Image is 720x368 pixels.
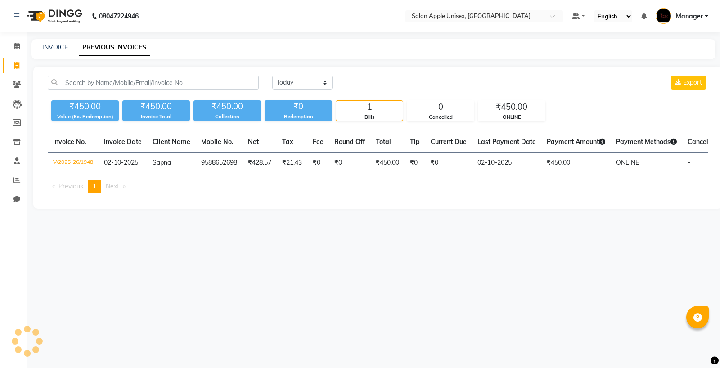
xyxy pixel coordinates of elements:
[193,100,261,113] div: ₹450.00
[42,43,68,51] a: INVOICE
[313,138,324,146] span: Fee
[407,113,474,121] div: Cancelled
[688,158,690,166] span: -
[106,182,119,190] span: Next
[336,113,403,121] div: Bills
[99,4,139,29] b: 08047224946
[277,153,307,174] td: ₹21.43
[122,100,190,113] div: ₹450.00
[329,153,370,174] td: ₹0
[48,76,259,90] input: Search by Name/Mobile/Email/Invoice No
[307,153,329,174] td: ₹0
[478,101,545,113] div: ₹450.00
[122,113,190,121] div: Invoice Total
[541,153,611,174] td: ₹450.00
[683,78,702,86] span: Export
[478,113,545,121] div: ONLINE
[547,138,605,146] span: Payment Amount
[196,153,243,174] td: 9588652698
[336,101,403,113] div: 1
[58,182,83,190] span: Previous
[671,76,706,90] button: Export
[676,12,703,21] span: Manager
[153,138,190,146] span: Client Name
[477,138,536,146] span: Last Payment Date
[23,4,85,29] img: logo
[616,158,639,166] span: ONLINE
[48,180,708,193] nav: Pagination
[48,153,99,174] td: V/2025-26/1948
[104,158,138,166] span: 02-10-2025
[93,182,96,190] span: 1
[193,113,261,121] div: Collection
[104,138,142,146] span: Invoice Date
[425,153,472,174] td: ₹0
[376,138,391,146] span: Total
[53,138,86,146] span: Invoice No.
[410,138,420,146] span: Tip
[248,138,259,146] span: Net
[153,158,171,166] span: Sapna
[265,100,332,113] div: ₹0
[656,8,671,24] img: Manager
[265,113,332,121] div: Redemption
[616,138,677,146] span: Payment Methods
[472,153,541,174] td: 02-10-2025
[370,153,405,174] td: ₹450.00
[431,138,467,146] span: Current Due
[201,138,234,146] span: Mobile No.
[79,40,150,56] a: PREVIOUS INVOICES
[334,138,365,146] span: Round Off
[51,113,119,121] div: Value (Ex. Redemption)
[282,138,293,146] span: Tax
[407,101,474,113] div: 0
[405,153,425,174] td: ₹0
[243,153,277,174] td: ₹428.57
[51,100,119,113] div: ₹450.00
